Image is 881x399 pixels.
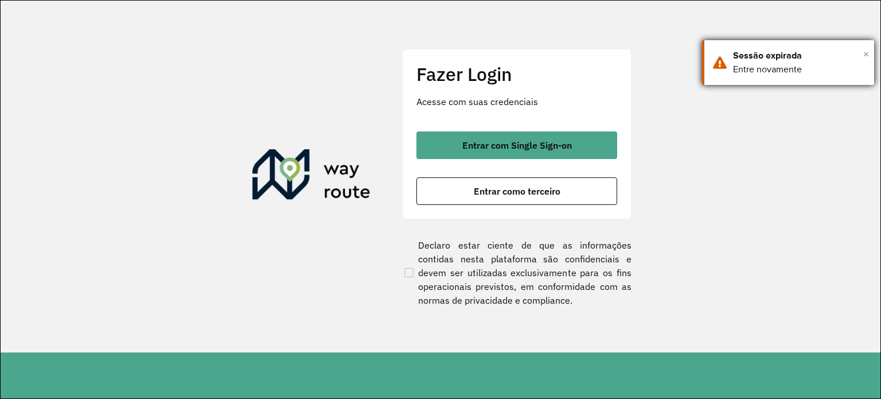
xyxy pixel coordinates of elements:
div: Sessão expirada [733,49,866,63]
span: Entrar com Single Sign-on [462,141,572,150]
p: Acesse com suas credenciais [416,95,617,109]
h2: Fazer Login [416,63,617,85]
button: Close [863,45,869,63]
label: Declaro estar ciente de que as informações contidas nesta plataforma são confidenciais e devem se... [402,238,631,307]
button: button [416,177,617,205]
span: × [863,45,869,63]
img: Roteirizador AmbevTech [252,149,371,204]
button: button [416,131,617,159]
span: Entrar como terceiro [474,187,560,196]
div: Entre novamente [733,63,866,76]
